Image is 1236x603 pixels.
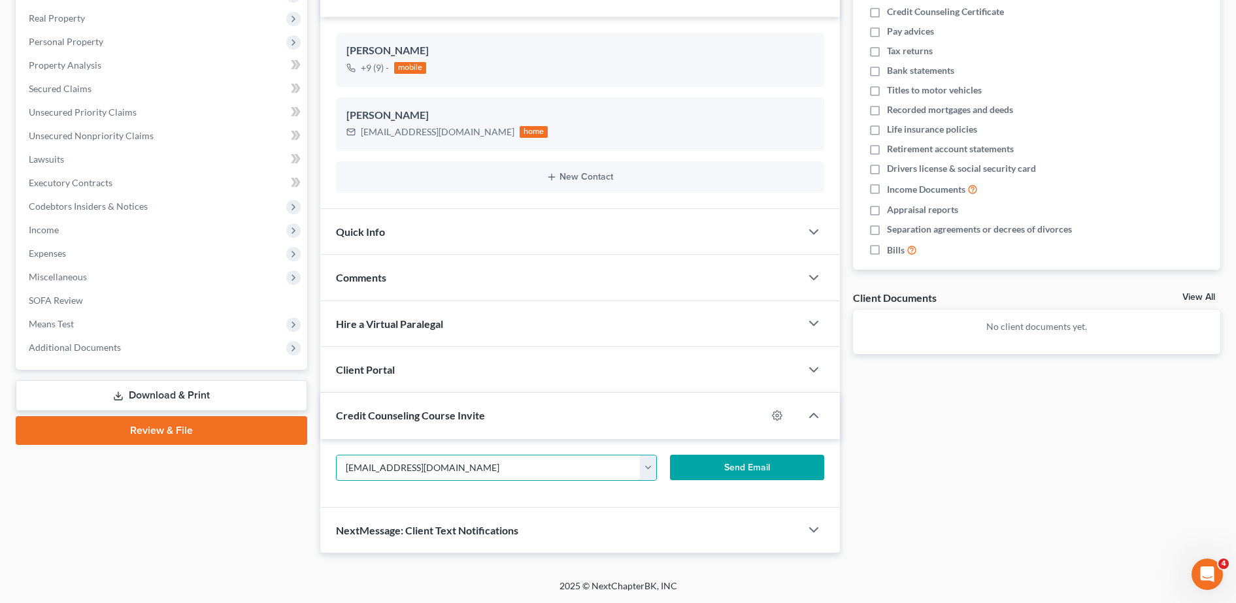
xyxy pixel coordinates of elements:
[16,416,307,445] a: Review & File
[29,83,92,94] span: Secured Claims
[361,125,514,139] div: [EMAIL_ADDRESS][DOMAIN_NAME]
[29,295,83,306] span: SOFA Review
[18,289,307,312] a: SOFA Review
[29,201,148,212] span: Codebtors Insiders & Notices
[1218,559,1229,569] span: 4
[29,12,85,24] span: Real Property
[29,271,87,282] span: Miscellaneous
[16,380,307,411] a: Download & Print
[336,225,385,238] span: Quick Info
[887,162,1036,175] span: Drivers license & social security card
[29,106,137,118] span: Unsecured Priority Claims
[670,455,824,481] button: Send Email
[887,44,933,57] span: Tax returns
[18,77,307,101] a: Secured Claims
[336,524,518,536] span: NextMessage: Client Text Notifications
[346,43,814,59] div: [PERSON_NAME]
[29,130,154,141] span: Unsecured Nonpriority Claims
[29,224,59,235] span: Income
[29,177,112,188] span: Executory Contracts
[29,59,101,71] span: Property Analysis
[29,248,66,259] span: Expenses
[887,203,958,216] span: Appraisal reports
[887,142,1014,155] span: Retirement account statements
[29,154,64,165] span: Lawsuits
[29,36,103,47] span: Personal Property
[887,103,1013,116] span: Recorded mortgages and deeds
[246,579,991,603] div: 2025 © NextChapterBK, INC
[18,54,307,77] a: Property Analysis
[336,409,485,421] span: Credit Counseling Course Invite
[520,126,548,138] div: home
[346,172,814,182] button: New Contact
[887,123,977,136] span: Life insurance policies
[887,84,982,97] span: Titles to motor vehicles
[863,320,1210,333] p: No client documents yet.
[18,148,307,171] a: Lawsuits
[361,61,389,74] div: +9 (9) -
[887,64,954,77] span: Bank statements
[336,363,395,376] span: Client Portal
[887,5,1004,18] span: Credit Counseling Certificate
[337,455,641,480] input: Enter email
[887,244,905,257] span: Bills
[18,124,307,148] a: Unsecured Nonpriority Claims
[346,108,814,123] div: [PERSON_NAME]
[336,318,443,330] span: Hire a Virtual Paralegal
[887,223,1072,236] span: Separation agreements or decrees of divorces
[336,271,386,284] span: Comments
[18,171,307,195] a: Executory Contracts
[29,318,74,329] span: Means Test
[394,62,427,74] div: mobile
[887,183,965,196] span: Income Documents
[887,25,934,38] span: Pay advices
[853,291,937,304] div: Client Documents
[1182,293,1215,302] a: View All
[18,101,307,124] a: Unsecured Priority Claims
[1192,559,1223,590] iframe: Intercom live chat
[29,342,121,353] span: Additional Documents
